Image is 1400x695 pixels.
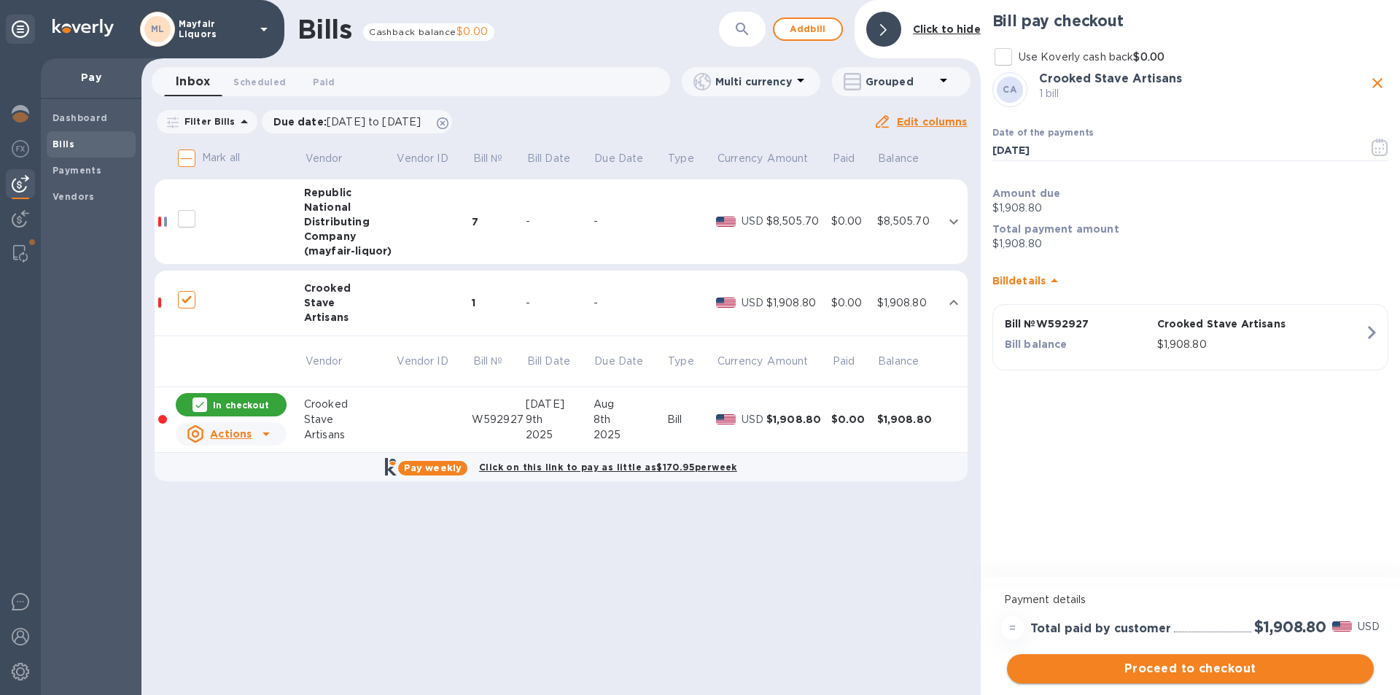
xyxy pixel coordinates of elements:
[742,214,766,229] p: USD
[831,295,877,311] div: $0.00
[151,23,165,34] b: ML
[526,295,594,311] div: -
[717,354,763,369] p: Currency
[716,298,736,308] img: USD
[273,114,429,129] p: Due date :
[304,244,396,258] div: (mayfair-liquor)
[304,281,396,295] div: Crooked
[179,19,252,39] p: Mayfair Liquors
[304,427,396,443] div: Artisans
[594,397,667,412] div: Aug
[878,354,938,369] span: Balance
[1007,654,1374,683] button: Proceed to checkout
[992,223,1119,235] b: Total payment amount
[877,412,942,427] div: $1,908.80
[479,462,737,473] b: Click on this link to pay as little as $170.95 per week
[1366,72,1388,94] button: close
[456,26,489,37] span: $0.00
[992,201,1388,216] p: $1,908.80
[1004,592,1377,607] p: Payment details
[767,151,808,166] p: Amount
[866,74,935,89] p: Grouped
[179,115,236,128] p: Filter Bills
[1030,622,1171,636] h3: Total paid by customer
[831,214,877,229] div: $0.00
[1001,616,1024,640] div: =
[992,275,1046,287] b: Bill details
[1003,84,1016,95] b: CA
[1039,86,1366,101] p: 1 bill
[667,412,717,427] div: Bill
[304,310,396,325] div: Artisans
[767,354,827,369] span: Amount
[6,15,35,44] div: Unpin categories
[304,295,396,310] div: Stave
[913,23,981,35] b: Click to hide
[472,295,526,310] div: 1
[773,18,843,41] button: Addbill
[526,427,594,443] div: 2025
[472,214,526,229] div: 7
[742,412,766,427] p: USD
[306,354,362,369] span: Vendor
[1332,621,1352,632] img: USD
[306,354,343,369] p: Vendor
[304,412,396,427] div: Stave
[472,412,526,427] div: W592927
[262,110,453,133] div: Due date:[DATE] to [DATE]
[767,151,827,166] span: Amount
[297,14,351,44] h1: Bills
[767,354,808,369] p: Amount
[313,74,335,90] span: Paid
[943,211,965,233] button: expand row
[473,354,522,369] span: Bill №
[397,151,448,166] p: Vendor ID
[304,200,396,214] div: National
[473,354,503,369] p: Bill №
[878,354,919,369] p: Balance
[233,74,286,90] span: Scheduled
[526,214,594,229] div: -
[304,229,396,244] div: Company
[992,187,1061,199] b: Amount due
[943,292,965,314] button: expand row
[877,295,942,311] div: $1,908.80
[742,295,766,311] p: USD
[715,74,792,89] p: Multi currency
[52,19,114,36] img: Logo
[1019,50,1164,65] p: Use Koverly cash back
[833,354,874,369] span: Paid
[668,354,713,369] span: Type
[992,304,1388,370] button: Bill №W592927Crooked Stave ArtisansBill balance$1,908.80
[668,354,694,369] p: Type
[717,151,763,166] span: Currency
[213,399,269,411] p: In checkout
[594,427,667,443] div: 2025
[52,139,74,150] b: Bills
[766,412,831,427] div: $1,908.80
[526,397,594,412] div: [DATE]
[397,151,467,166] span: Vendor ID
[210,428,252,440] u: Actions
[473,151,503,166] p: Bill №
[766,214,831,229] div: $8,505.70
[176,71,210,92] span: Inbox
[1039,71,1182,85] b: Crooked Stave Artisans
[833,354,855,369] p: Paid
[527,354,570,369] p: Bill Date
[992,236,1388,252] p: $1,908.80
[897,116,968,128] u: Edit columns
[992,12,1388,30] h2: Bill pay checkout
[833,151,855,166] p: Paid
[594,151,643,166] p: Due Date
[716,217,736,227] img: USD
[594,354,662,369] span: Due Date
[304,214,396,229] div: Distributing
[1005,337,1151,352] p: Bill balance
[594,295,667,311] div: -
[304,397,396,412] div: Crooked
[202,150,240,166] p: Mark all
[304,185,396,200] div: Republic
[878,151,938,166] span: Balance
